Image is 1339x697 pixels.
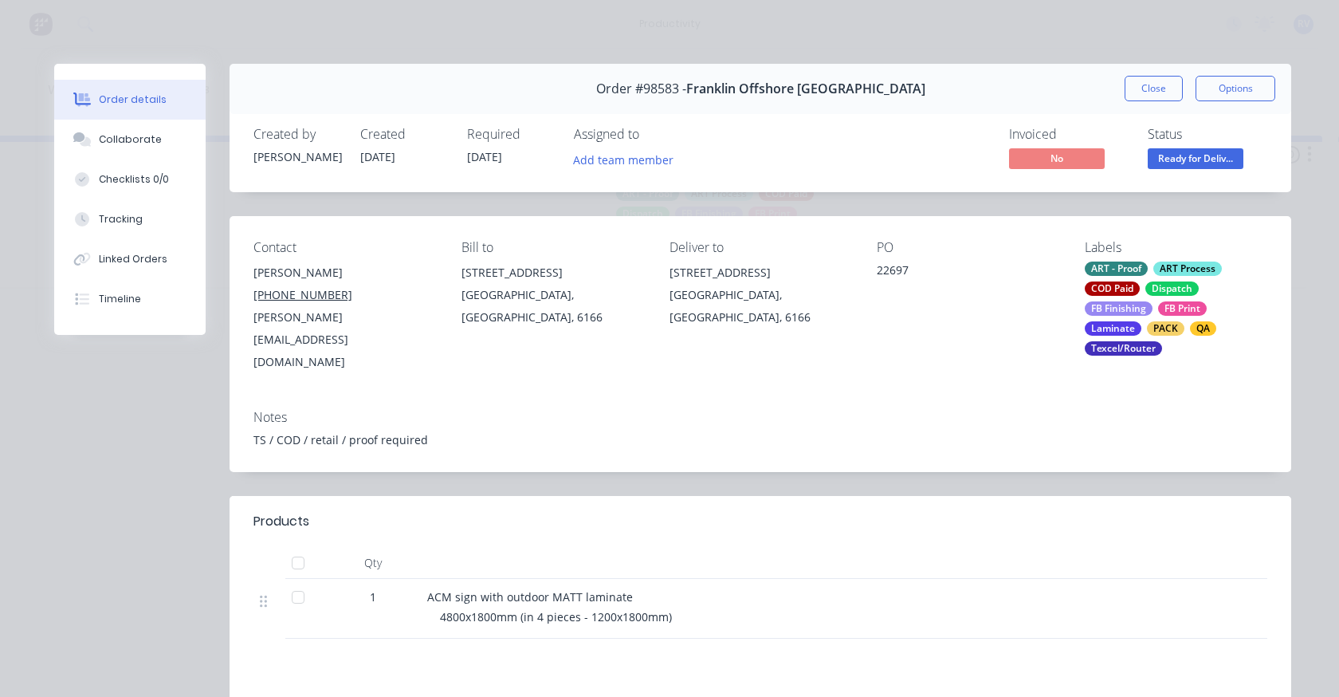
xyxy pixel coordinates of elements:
span: Franklin Offshore [GEOGRAPHIC_DATA] [686,81,925,96]
span: 4800x1800mm (in 4 pieces - 1200x1800mm) [440,609,672,624]
div: [GEOGRAPHIC_DATA], [GEOGRAPHIC_DATA], 6166 [461,284,644,329]
div: Assigned to [574,127,733,142]
span: Ready for Deliv... [1148,148,1243,168]
div: COD Paid [1085,282,1140,296]
div: Dispatch [1145,282,1199,296]
div: [GEOGRAPHIC_DATA], [GEOGRAPHIC_DATA], 6166 [669,284,852,329]
div: Texcel/Router [1085,341,1162,356]
span: 1 [370,589,376,605]
button: Collaborate [54,120,206,159]
div: Laminate [1085,321,1141,336]
div: TS / COD / retail / proof required [253,431,1267,448]
div: PO [877,240,1059,255]
span: [DATE] [360,149,395,164]
button: Add team member [565,148,682,170]
div: Bill to [461,240,644,255]
div: Created [360,127,448,142]
div: 22697 [877,262,1059,284]
div: [PERSON_NAME][EMAIL_ADDRESS][DOMAIN_NAME] [253,306,436,373]
div: Linked Orders [99,252,167,266]
div: Invoiced [1009,127,1129,142]
div: Qty [325,547,421,579]
div: Timeline [99,292,141,306]
div: QA [1190,321,1216,336]
div: Collaborate [99,132,162,147]
div: Order details [99,93,167,107]
div: Status [1148,127,1267,142]
span: [DATE] [467,149,502,164]
button: Checklists 0/0 [54,159,206,199]
button: Close [1125,76,1183,101]
span: No [1009,148,1105,168]
div: Checklists 0/0 [99,172,169,187]
div: Products [253,512,309,531]
div: FB Print [1158,301,1207,316]
button: Timeline [54,279,206,319]
button: Order details [54,80,206,120]
button: Linked Orders [54,239,206,279]
div: [PERSON_NAME][PHONE_NUMBER][PERSON_NAME][EMAIL_ADDRESS][DOMAIN_NAME] [253,262,436,373]
div: PACK [1147,321,1184,336]
tcxspan: Call (08) 9410 6000 via 3CX [253,287,352,302]
div: Tracking [99,212,143,226]
div: [PERSON_NAME] [253,262,436,284]
button: Ready for Deliv... [1148,148,1243,172]
div: [STREET_ADDRESS] [669,262,852,284]
div: ART - Proof [1085,262,1148,276]
div: Notes [253,410,1267,425]
span: ACM sign with outdoor MATT laminate [427,589,633,604]
div: [STREET_ADDRESS][GEOGRAPHIC_DATA], [GEOGRAPHIC_DATA], 6166 [669,262,852,329]
div: Required [467,127,555,142]
span: Order #98583 - [596,81,686,96]
div: Created by [253,127,341,142]
div: [STREET_ADDRESS][GEOGRAPHIC_DATA], [GEOGRAPHIC_DATA], 6166 [461,262,644,329]
div: ART Process [1153,262,1222,276]
div: FB Finishing [1085,301,1152,316]
div: [STREET_ADDRESS] [461,262,644,284]
div: [PERSON_NAME] [253,148,341,165]
div: Labels [1085,240,1267,255]
button: Add team member [574,148,682,170]
button: Options [1196,76,1275,101]
div: Deliver to [669,240,852,255]
button: Tracking [54,199,206,239]
div: Contact [253,240,436,255]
